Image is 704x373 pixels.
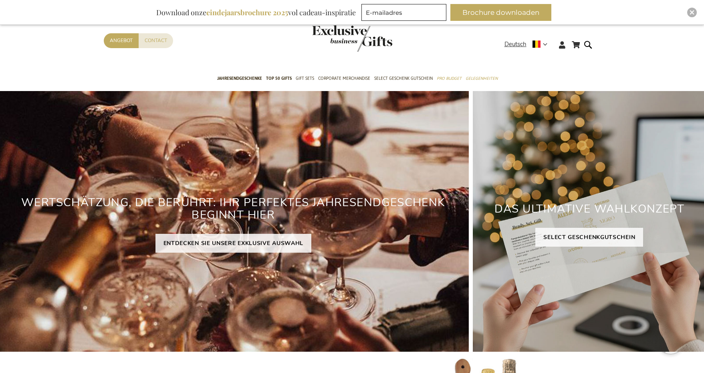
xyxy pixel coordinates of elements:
[450,4,551,21] button: Brochure downloaden
[104,33,139,48] a: Angebot
[361,4,449,23] form: marketing offers and promotions
[217,74,262,83] span: Jahresendgeschenke
[155,234,312,253] a: ENTDECKEN SIE UNSERE EXKLUSIVE AUSWAHL
[139,33,173,48] a: Contact
[153,4,359,21] div: Download onze vol cadeau-inspiratie
[312,25,352,52] a: store logo
[312,25,392,52] img: Exclusive Business gifts logo
[361,4,446,21] input: E-mailadres
[466,74,498,83] span: Gelegenheiten
[296,74,314,83] span: Gift Sets
[318,74,370,83] span: Corporate Merchandise
[206,8,288,17] b: eindejaarsbrochure 2025
[690,10,694,15] img: Close
[374,74,433,83] span: Select Geschenk Gutschein
[535,228,643,247] a: SELECT GESCHENKGUTSCHEIN
[504,40,526,49] span: Deutsch
[437,74,462,83] span: Pro Budget
[266,74,292,83] span: TOP 50 Gifts
[687,8,697,17] div: Close
[504,40,553,49] div: Deutsch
